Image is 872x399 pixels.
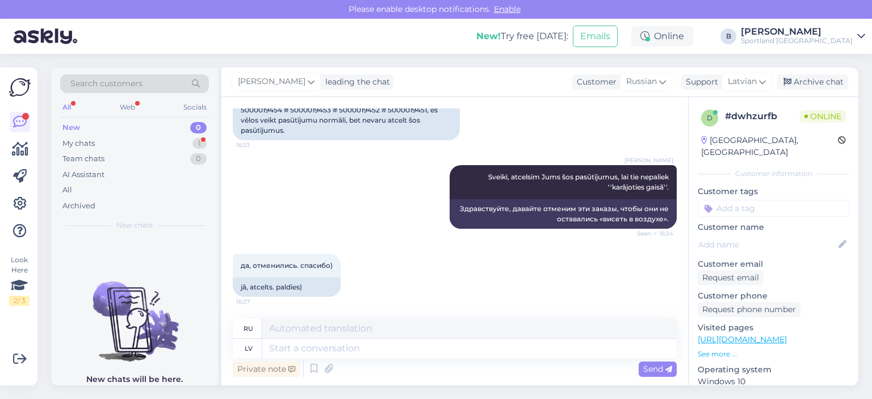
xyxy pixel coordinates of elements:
div: 2 / 3 [9,296,30,306]
div: Customer [572,76,617,88]
div: B [720,28,736,44]
div: Web [118,100,137,115]
button: Emails [573,26,618,47]
a: [URL][DOMAIN_NAME] [698,334,787,345]
p: Customer tags [698,186,849,198]
div: Customer information [698,169,849,179]
input: Add name [698,238,836,251]
div: 0 [190,153,207,165]
div: Sportland [GEOGRAPHIC_DATA] [741,36,853,45]
div: Team chats [62,153,104,165]
div: All [62,184,72,196]
p: See more ... [698,349,849,359]
div: [GEOGRAPHIC_DATA], [GEOGRAPHIC_DATA] [701,135,838,158]
div: My chats [62,138,95,149]
p: New chats will be here. [86,373,183,385]
span: 16:23 [236,141,279,149]
div: Try free [DATE]: [476,30,568,43]
span: d [707,114,712,122]
span: [PERSON_NAME] [238,75,305,88]
div: Archive chat [777,74,848,90]
div: Archived [62,200,95,212]
div: Request email [698,270,764,285]
div: Private note [233,362,300,377]
span: Send [643,364,672,374]
img: No chats [51,261,218,363]
span: Enable [491,4,524,14]
p: Windows 10 [698,376,849,388]
div: Support [681,76,718,88]
span: New chats [116,220,153,230]
div: Sveiki, es mēģināju veikt pasūtījumu, bet radās problēmas ar karti, tagad man ir 4 pasūtījumi nes... [233,80,460,140]
span: Latvian [728,75,757,88]
span: Online [800,110,846,123]
div: Socials [181,100,209,115]
span: Search customers [70,78,142,90]
span: да, отменились. спасибо) [241,261,333,270]
p: Customer phone [698,290,849,302]
div: [PERSON_NAME] [741,27,853,36]
div: AI Assistant [62,169,104,180]
p: Customer name [698,221,849,233]
div: ru [244,319,253,338]
div: lv [245,339,253,358]
input: Add a tag [698,200,849,217]
span: Sveiki, atcelsim Jums šos pasūtījumus, lai tie nepaliek ''karājoties gaisā''. [488,173,670,191]
div: 0 [190,122,207,133]
div: New [62,122,80,133]
div: Request phone number [698,302,800,317]
div: Look Here [9,255,30,306]
span: [PERSON_NAME] [624,156,673,165]
p: Customer email [698,258,849,270]
span: Seen ✓ 16:24 [631,229,673,238]
div: Online [631,26,693,47]
div: leading the chat [321,76,390,88]
p: Visited pages [698,322,849,334]
a: [PERSON_NAME]Sportland [GEOGRAPHIC_DATA] [741,27,865,45]
p: Operating system [698,364,849,376]
div: All [60,100,73,115]
b: New! [476,31,501,41]
div: jā, atcelts. paldies) [233,278,341,297]
img: Askly Logo [9,77,31,98]
div: 1 [192,138,207,149]
div: Здравствуйте, давайте отменим эти заказы, чтобы они не оставались «висеть в воздухе». [450,199,677,229]
div: # dwhzurfb [725,110,800,123]
span: Russian [626,75,657,88]
span: 16:27 [236,297,279,306]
